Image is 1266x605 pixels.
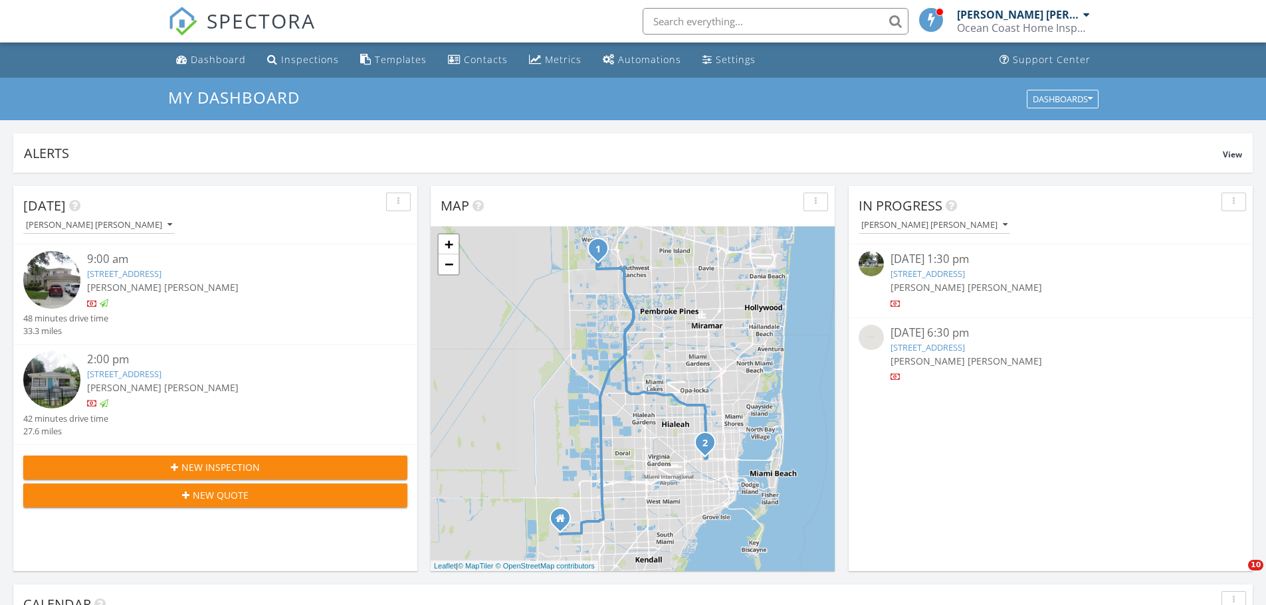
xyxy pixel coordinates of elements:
[595,245,601,254] i: 1
[281,53,339,66] div: Inspections
[618,53,681,66] div: Automations
[23,325,108,337] div: 33.3 miles
[439,234,459,254] a: Zoom in
[168,18,316,46] a: SPECTORA
[891,281,1042,294] span: [PERSON_NAME] [PERSON_NAME]
[87,381,239,394] span: [PERSON_NAME] [PERSON_NAME]
[443,48,513,72] a: Contacts
[23,197,66,215] span: [DATE]
[994,48,1096,72] a: Support Center
[957,8,1080,21] div: [PERSON_NAME] [PERSON_NAME]
[439,254,459,274] a: Zoom out
[891,325,1211,341] div: [DATE] 6:30 pm
[464,53,508,66] div: Contacts
[87,268,161,280] a: [STREET_ADDRESS]
[859,325,1243,384] a: [DATE] 6:30 pm [STREET_ADDRESS] [PERSON_NAME] [PERSON_NAME]
[23,312,108,325] div: 48 minutes drive time
[375,53,427,66] div: Templates
[891,355,1042,367] span: [PERSON_NAME] [PERSON_NAME]
[702,439,708,448] i: 2
[23,251,80,308] img: image_processing2025082776zlerjk.jpeg
[23,483,407,507] button: New Quote
[431,561,598,572] div: |
[168,86,300,108] span: My Dashboard
[441,197,469,215] span: Map
[23,425,108,438] div: 27.6 miles
[23,412,108,425] div: 42 minutes drive time
[891,251,1211,268] div: [DATE] 1:30 pm
[23,216,175,234] button: [PERSON_NAME] [PERSON_NAME]
[1033,94,1093,104] div: Dashboards
[262,48,344,72] a: Inspections
[716,53,756,66] div: Settings
[1221,560,1253,592] iframe: Intercom live chat
[207,7,316,35] span: SPECTORA
[705,442,713,450] div: 4042 NW 23rd Ave, Miami, FL 33142
[23,251,407,337] a: 9:00 am [STREET_ADDRESS] [PERSON_NAME] [PERSON_NAME] 48 minutes drive time 33.3 miles
[26,220,172,230] div: [PERSON_NAME] [PERSON_NAME]
[859,216,1010,234] button: [PERSON_NAME] [PERSON_NAME]
[191,53,246,66] div: Dashboard
[598,248,606,256] div: 4029 Pinewood Ln, Weston, FL 33331
[545,53,581,66] div: Metrics
[1248,560,1263,570] span: 10
[87,351,375,368] div: 2:00 pm
[193,488,249,502] span: New Quote
[23,456,407,479] button: New Inspection
[23,351,80,408] img: image_processing20250827826tlwl0.jpeg
[87,281,239,294] span: [PERSON_NAME] [PERSON_NAME]
[859,251,1243,310] a: [DATE] 1:30 pm [STREET_ADDRESS] [PERSON_NAME] [PERSON_NAME]
[560,518,568,526] div: 15655 SW 57TH ST, MIAMI Florida 33193
[1027,90,1099,108] button: Dashboards
[24,144,1223,162] div: Alerts
[859,325,884,350] img: streetview
[1013,53,1091,66] div: Support Center
[891,268,965,280] a: [STREET_ADDRESS]
[355,48,432,72] a: Templates
[87,368,161,380] a: [STREET_ADDRESS]
[458,562,494,570] a: © MapTiler
[87,251,375,268] div: 9:00 am
[643,8,908,35] input: Search everything...
[859,197,942,215] span: In Progress
[181,460,260,474] span: New Inspection
[891,341,965,353] a: [STREET_ADDRESS]
[171,48,251,72] a: Dashboard
[168,7,197,36] img: The Best Home Inspection Software - Spectora
[861,220,1007,230] div: [PERSON_NAME] [PERSON_NAME]
[496,562,595,570] a: © OpenStreetMap contributors
[434,562,456,570] a: Leaflet
[1223,149,1242,160] span: View
[859,251,884,276] img: image_processing2025082791iyr93x.jpeg
[23,351,407,438] a: 2:00 pm [STREET_ADDRESS] [PERSON_NAME] [PERSON_NAME] 42 minutes drive time 27.6 miles
[957,21,1090,35] div: Ocean Coast Home Inspections
[524,48,587,72] a: Metrics
[697,48,761,72] a: Settings
[597,48,686,72] a: Automations (Basic)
